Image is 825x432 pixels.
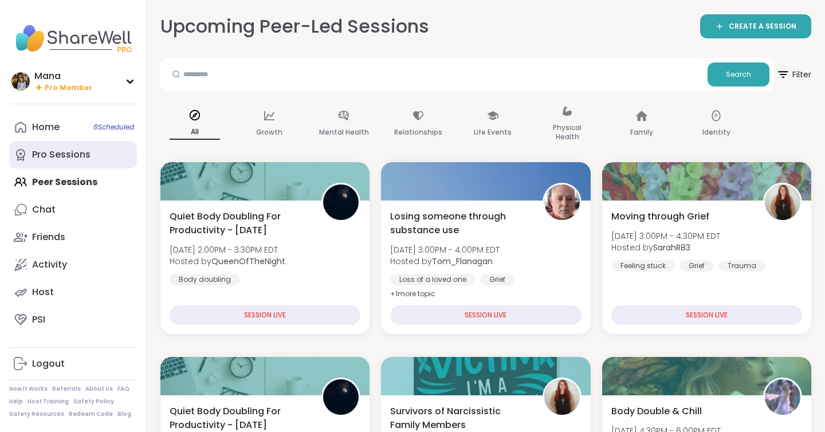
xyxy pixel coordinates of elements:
div: Feeling stuck [611,260,675,272]
div: Activity [32,258,67,271]
span: Quiet Body Doubling For Productivity - [DATE] [170,404,309,432]
a: Help [9,398,23,406]
span: [DATE] 3:00PM - 4:30PM EDT [611,230,720,242]
a: FAQ [117,385,129,393]
a: Logout [9,350,137,378]
a: Activity [9,251,137,278]
span: Search [726,69,751,80]
p: Relationships [394,125,442,139]
a: Chat [9,196,137,223]
p: Family [630,125,653,139]
img: Mana [11,72,30,91]
div: Grief [679,260,714,272]
a: Safety Policy [73,398,114,406]
img: Tom_Flanagan [544,184,580,220]
a: How It Works [9,385,48,393]
span: [DATE] 2:00PM - 3:30PM EDT [170,244,285,256]
b: Tom_Flanagan [432,256,493,267]
a: Friends [9,223,137,251]
div: PSI [32,313,45,326]
a: Blog [117,410,131,418]
div: Grief [480,274,514,285]
a: Host [9,278,137,306]
img: ShareWell Nav Logo [9,18,137,58]
div: Host [32,286,54,299]
div: Home [32,121,60,133]
img: SarahR83 [765,184,800,220]
div: Mana [34,70,92,83]
span: Hosted by [170,256,285,267]
button: Search [708,62,769,87]
div: SESSION LIVE [611,305,802,325]
a: About Us [85,385,113,393]
span: Quiet Body Doubling For Productivity - [DATE] [170,210,309,237]
div: SESSION LIVE [170,305,360,325]
a: Pro Sessions [9,141,137,168]
span: Survivors of Narcissistic Family Members [390,404,529,432]
p: Growth [256,125,282,139]
img: SarahR83 [544,379,580,415]
span: 8 Scheduled [93,123,134,132]
div: Friends [32,231,65,244]
div: SESSION LIVE [390,305,581,325]
span: Pro Member [45,83,92,93]
div: Trauma [718,260,765,272]
a: CREATE A SESSION [700,14,811,38]
a: Home8Scheduled [9,113,137,141]
span: Hosted by [390,256,500,267]
b: QueenOfTheNight [211,256,285,267]
div: Body doubling [170,274,240,285]
p: Mental Health [319,125,369,139]
div: Loss of a loved one [390,274,476,285]
span: [DATE] 3:00PM - 4:00PM EDT [390,244,500,256]
b: SarahR83 [653,242,690,253]
div: Pro Sessions [32,148,91,161]
p: Identity [702,125,730,139]
span: CREATE A SESSION [729,22,796,32]
p: Physical Health [542,121,592,144]
img: QueenOfTheNight [323,379,359,415]
img: QueenOfTheNight [323,184,359,220]
button: Filter [776,58,811,91]
span: Losing someone through substance use [390,210,529,237]
p: Life Events [474,125,512,139]
a: Safety Resources [9,410,64,418]
a: Redeem Code [69,410,113,418]
a: Referrals [52,385,81,393]
div: Chat [32,203,56,216]
span: Moving through Grief [611,210,709,223]
h2: Upcoming Peer-Led Sessions [160,14,429,40]
a: PSI [9,306,137,333]
img: lyssa [765,379,800,415]
span: Hosted by [611,242,720,253]
div: Logout [32,358,65,370]
span: Filter [776,61,811,88]
p: All [170,125,220,140]
a: Host Training [27,398,69,406]
span: Body Double & Chill [611,404,702,418]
